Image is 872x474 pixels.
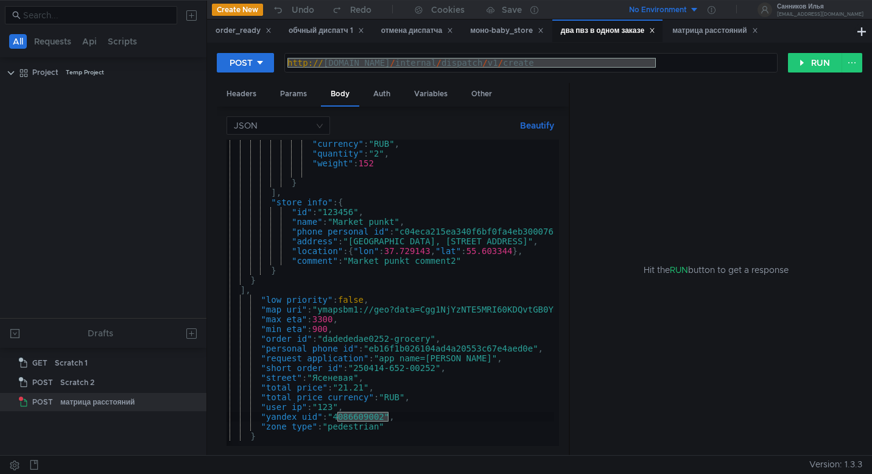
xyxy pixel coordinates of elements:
span: POST [32,393,53,411]
div: order_ready [216,24,272,37]
button: Undo [263,1,323,19]
input: Search... [23,9,170,22]
div: Санников Илья [777,4,863,10]
div: POST [230,56,253,69]
div: [EMAIL_ADDRESS][DOMAIN_NAME] [777,12,863,16]
div: матрица расстояний [60,393,135,411]
button: Beautify [515,118,559,133]
div: Temp Project [66,63,104,82]
div: No Environment [629,4,687,16]
div: Params [270,83,317,105]
span: RUN [670,264,688,275]
div: Auth [364,83,400,105]
div: Headers [217,83,266,105]
div: Save [502,5,522,14]
button: POST [217,53,274,73]
button: All [9,34,27,49]
div: Scratch 2 [60,373,94,392]
button: RUN [788,53,842,73]
div: Body [321,83,359,107]
span: POST [32,373,53,392]
div: Project [32,63,58,82]
button: Requests [30,34,75,49]
div: Drafts [88,326,113,341]
div: отмена диспатча [381,24,454,37]
span: Version: 1.3.3 [809,456,862,473]
div: обчный диспатч 1 [289,24,364,37]
button: Scripts [104,34,141,49]
div: Redo [350,2,371,17]
button: Api [79,34,100,49]
button: Create New [212,4,263,16]
div: моно-baby_store [470,24,544,37]
div: Cookies [431,2,465,17]
span: Hit the button to get a response [644,263,789,277]
button: Redo [323,1,380,19]
div: Undo [292,2,314,17]
div: два пвз в одном заказе [561,24,655,37]
div: Other [462,83,502,105]
div: Variables [404,83,457,105]
span: GET [32,354,47,372]
div: Scratch 1 [55,354,88,372]
div: матрица расстояний [672,24,758,37]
